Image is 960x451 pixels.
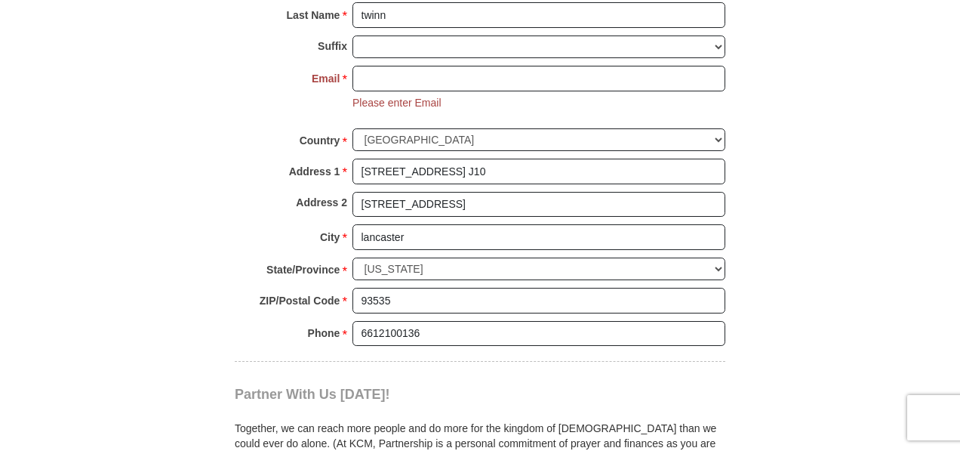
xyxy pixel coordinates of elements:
span: Partner With Us [DATE]! [235,387,390,402]
strong: Suffix [318,36,347,57]
li: Please enter Email [352,95,442,110]
strong: ZIP/Postal Code [260,290,340,311]
strong: Phone [308,323,340,344]
strong: Address 2 [296,192,347,213]
strong: State/Province [266,259,340,280]
strong: Last Name [287,5,340,26]
strong: Email [312,68,340,89]
strong: Address 1 [289,161,340,182]
strong: Country [300,130,340,151]
strong: City [320,227,340,248]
